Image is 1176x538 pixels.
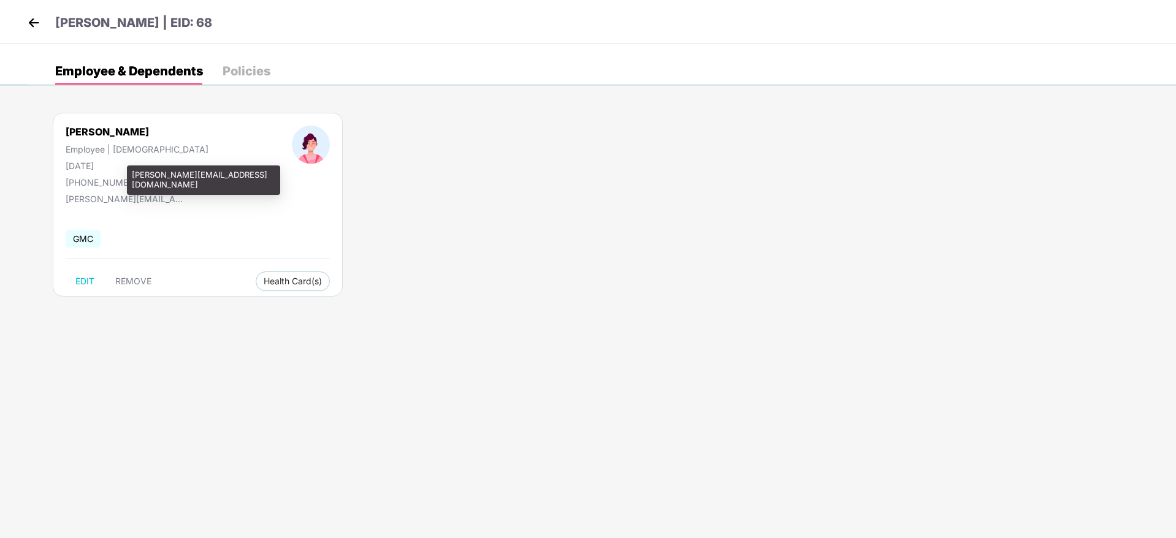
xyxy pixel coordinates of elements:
div: [PERSON_NAME] [66,126,208,138]
img: back [25,13,43,32]
button: Health Card(s) [256,271,330,291]
div: Policies [223,65,270,77]
span: Health Card(s) [264,278,322,284]
span: GMC [66,230,101,248]
div: [PERSON_NAME][EMAIL_ADDRESS][DOMAIN_NAME] [127,165,280,194]
div: [PHONE_NUMBER] [66,177,208,188]
span: REMOVE [115,276,151,286]
button: EDIT [66,271,104,291]
div: Employee & Dependents [55,65,203,77]
button: REMOVE [105,271,161,291]
div: Employee | [DEMOGRAPHIC_DATA] [66,144,208,154]
div: [DATE] [66,161,208,171]
span: EDIT [75,276,94,286]
div: [PERSON_NAME][EMAIL_ADDRESS][DOMAIN_NAME] [66,194,188,204]
img: profileImage [292,126,330,164]
p: [PERSON_NAME] | EID: 68 [55,13,212,32]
